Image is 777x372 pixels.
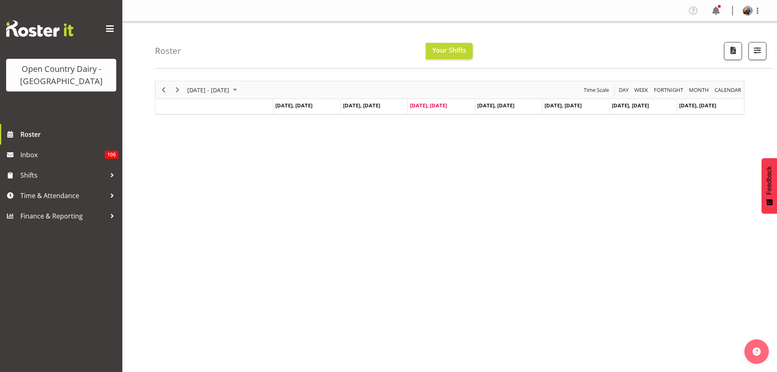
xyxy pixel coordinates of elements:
[766,166,773,195] span: Feedback
[20,210,106,222] span: Finance & Reporting
[753,347,761,356] img: help-xxl-2.png
[105,151,118,159] span: 106
[6,20,73,37] img: Rosterit website logo
[20,189,106,202] span: Time & Attendance
[20,128,118,140] span: Roster
[724,42,742,60] button: Download a PDF of the roster according to the set date range.
[432,46,466,55] span: Your Shifts
[748,42,766,60] button: Filter Shifts
[20,149,105,161] span: Inbox
[14,63,108,87] div: Open Country Dairy - [GEOGRAPHIC_DATA]
[762,158,777,214] button: Feedback - Show survey
[20,169,106,181] span: Shifts
[426,43,473,59] button: Your Shifts
[155,46,181,56] h4: Roster
[743,6,753,16] img: brent-adams6c2ed5726f1d41a690d4d5a40633ac2e.png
